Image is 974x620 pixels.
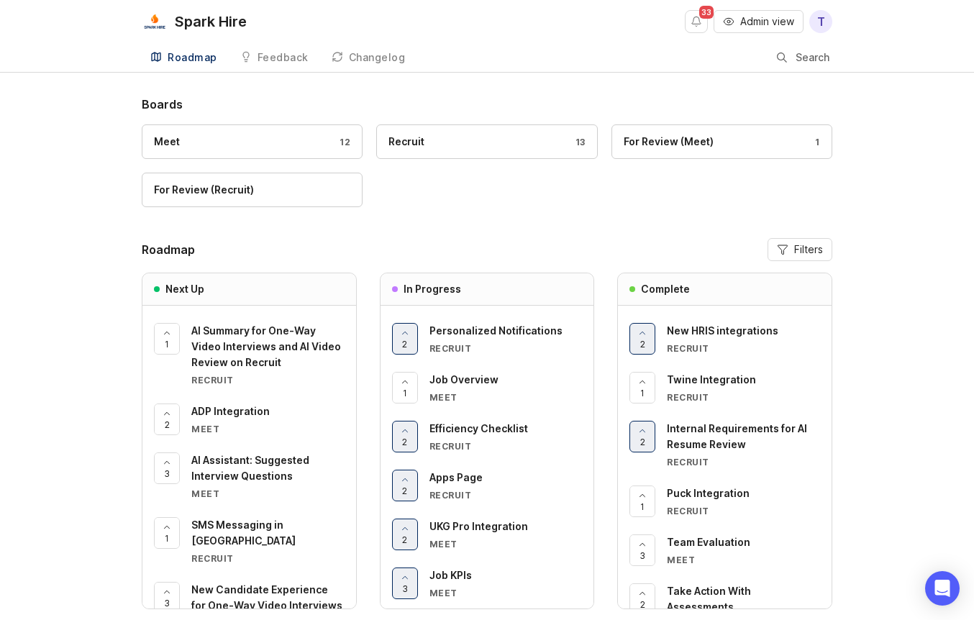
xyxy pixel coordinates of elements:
[429,422,528,434] span: Efficiency Checklist
[667,342,820,355] div: Recruit
[429,489,583,501] div: Recruit
[376,124,597,159] a: Recruit13
[392,372,418,404] button: 1
[191,324,341,368] span: AI Summary for One-Way Video Interviews and AI Video Review on Recruit
[429,323,583,355] a: Personalized NotificationsRecruit
[667,534,820,566] a: Team EvaluationMeet
[392,323,418,355] button: 2
[191,405,270,417] span: ADP Integration
[388,134,424,150] div: Recruit
[154,582,180,614] button: 3
[429,421,583,452] a: Efficiency ChecklistRecruit
[154,134,180,150] div: Meet
[164,597,170,609] span: 3
[392,421,418,452] button: 2
[667,505,820,517] div: Recruit
[392,567,418,599] button: 3
[165,419,170,431] span: 2
[817,13,825,30] span: T
[629,534,655,566] button: 3
[568,136,586,148] div: 13
[429,567,583,599] a: Job KPIsMeet
[164,468,170,480] span: 3
[667,487,750,499] span: Puck Integration
[154,404,180,435] button: 2
[667,421,820,468] a: Internal Requirements for AI Resume ReviewRecruit
[429,391,583,404] div: Meet
[191,404,345,435] a: ADP IntegrationMeet
[640,436,645,448] span: 2
[191,517,345,565] a: SMS Messaging in [GEOGRAPHIC_DATA]Recruit
[629,485,655,517] button: 1
[191,552,345,565] div: Recruit
[925,571,960,606] div: Open Intercom Messenger
[332,136,350,148] div: 12
[641,282,690,296] h3: Complete
[191,519,296,547] span: SMS Messaging in [GEOGRAPHIC_DATA]
[191,488,345,500] div: Meet
[685,10,708,33] button: Notifications
[640,598,645,611] span: 2
[667,323,820,355] a: New HRIS integrationsRecruit
[429,470,583,501] a: Apps PageRecruit
[165,282,204,296] h3: Next Up
[429,471,483,483] span: Apps Page
[142,124,363,159] a: Meet12
[667,373,756,386] span: Twine Integration
[191,323,345,386] a: AI Summary for One-Way Video Interviews and AI Video Review on RecruitRecruit
[640,387,645,399] span: 1
[429,587,583,599] div: Meet
[154,182,254,198] div: For Review (Recruit)
[714,10,804,33] button: Admin view
[429,342,583,355] div: Recruit
[667,456,820,468] div: Recruit
[740,14,794,29] span: Admin view
[175,14,247,29] div: Spark Hire
[349,53,406,63] div: Changelog
[768,238,832,261] button: Filters
[154,517,180,549] button: 1
[640,338,645,350] span: 2
[667,324,778,337] span: New HRIS integrations
[402,338,407,350] span: 2
[667,485,820,517] a: Puck IntegrationRecruit
[142,173,363,207] a: For Review (Recruit)
[168,53,217,63] div: Roadmap
[403,387,407,399] span: 1
[667,422,807,450] span: Internal Requirements for AI Resume Review
[429,324,563,337] span: Personalized Notifications
[142,9,168,35] img: Spark Hire logo
[629,372,655,404] button: 1
[667,536,750,548] span: Team Evaluation
[667,585,751,613] span: Take Action With Assessments
[611,124,832,159] a: For Review (Meet)1
[191,583,342,611] span: New Candidate Experience for One-Way Video Interviews
[429,373,499,386] span: Job Overview
[629,583,655,615] button: 2
[640,501,645,513] span: 1
[429,569,472,581] span: Job KPIs
[191,374,345,386] div: Recruit
[142,241,195,258] h2: Roadmap
[404,282,461,296] h3: In Progress
[258,53,309,63] div: Feedback
[402,583,408,595] span: 3
[323,43,414,73] a: Changelog
[191,452,345,500] a: AI Assistant: Suggested Interview QuestionsMeet
[142,96,832,113] h1: Boards
[809,10,832,33] button: T
[429,440,583,452] div: Recruit
[667,554,820,566] div: Meet
[165,532,169,544] span: 1
[640,550,645,562] span: 3
[667,372,820,404] a: Twine IntegrationRecruit
[402,436,407,448] span: 2
[392,519,418,550] button: 2
[624,134,714,150] div: For Review (Meet)
[429,520,528,532] span: UKG Pro Integration
[629,323,655,355] button: 2
[154,323,180,355] button: 1
[794,242,823,257] span: Filters
[165,338,169,350] span: 1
